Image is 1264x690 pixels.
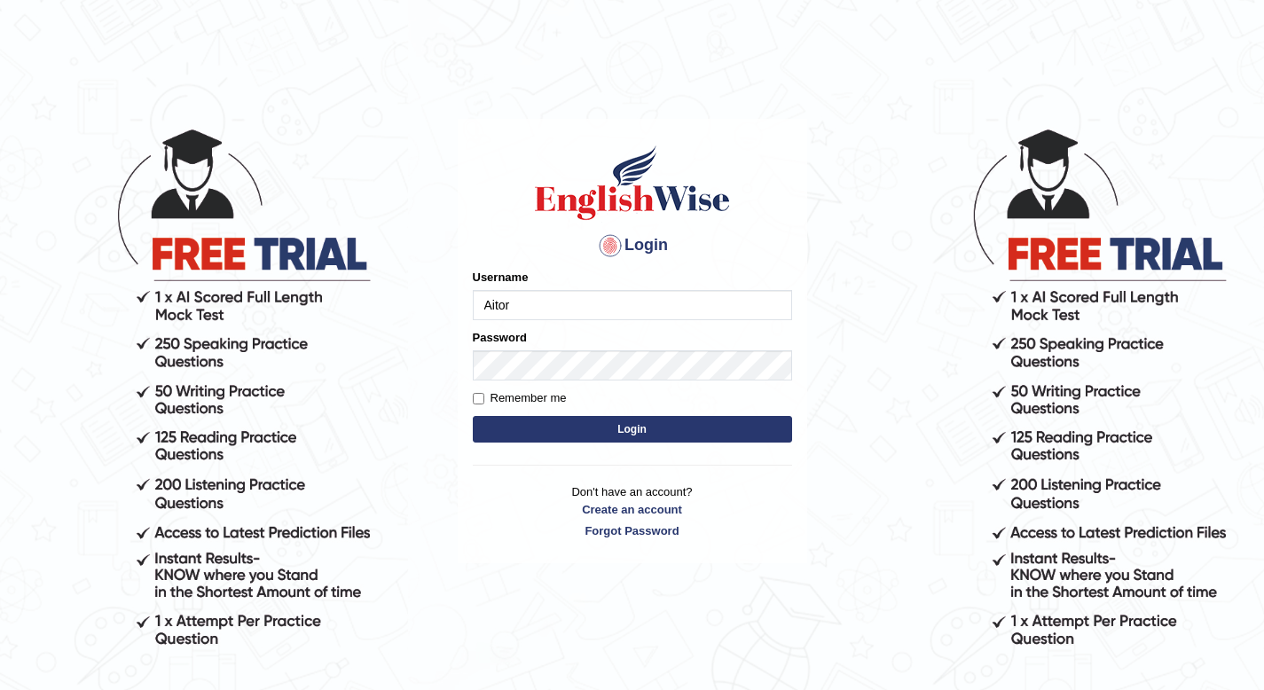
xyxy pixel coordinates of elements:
input: Remember me [473,393,484,404]
h4: Login [473,231,792,260]
label: Username [473,269,529,286]
label: Password [473,329,527,346]
label: Remember me [473,389,567,407]
a: Forgot Password [473,522,792,539]
p: Don't have an account? [473,483,792,538]
img: Logo of English Wise sign in for intelligent practice with AI [531,143,734,223]
button: Login [473,416,792,443]
a: Create an account [473,501,792,518]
